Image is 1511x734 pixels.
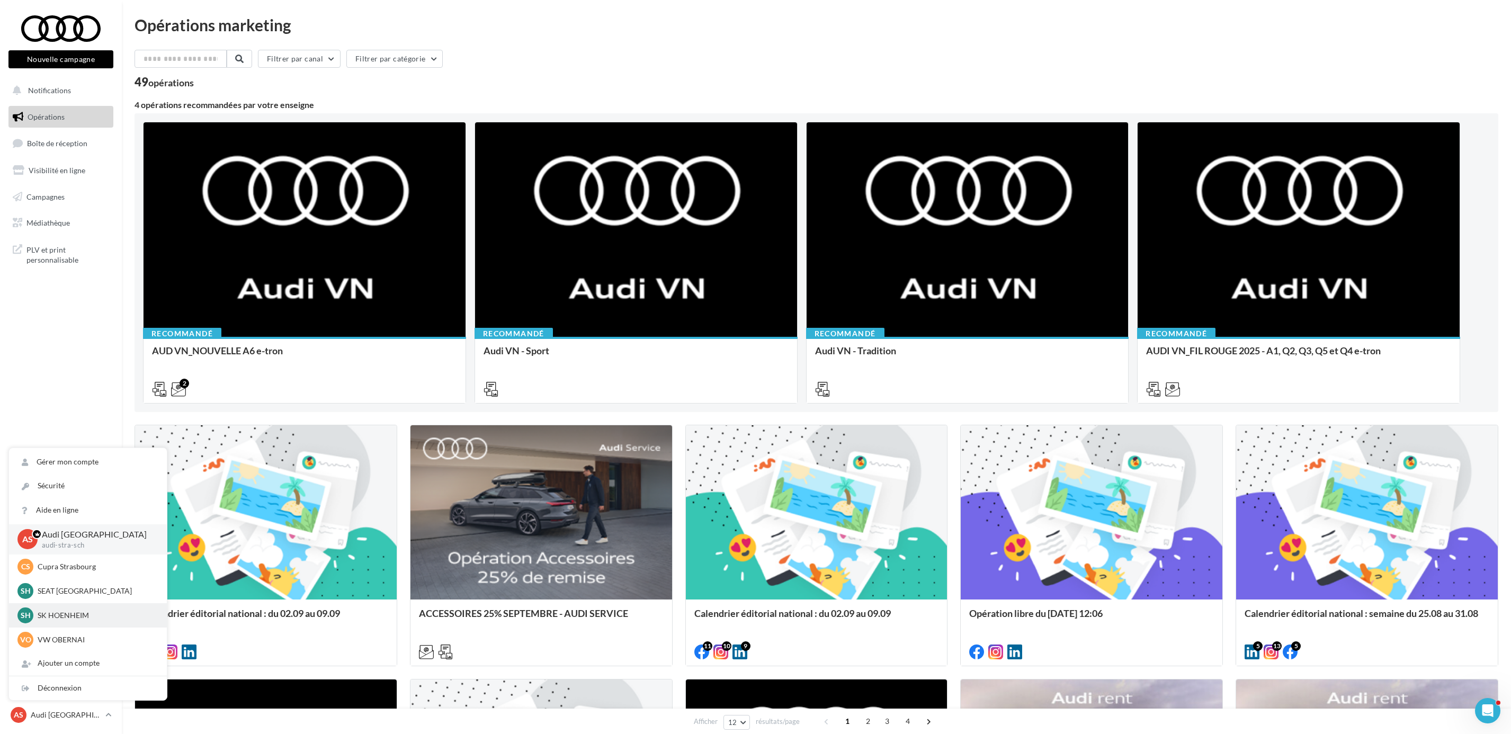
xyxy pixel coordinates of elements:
span: SH [21,586,31,596]
button: Nouvelle campagne [8,50,113,68]
a: Gérer mon compte [9,450,167,474]
div: Déconnexion [9,676,167,700]
span: 1 [839,713,856,730]
div: AUDI VN_FIL ROUGE 2025 - A1, Q2, Q3, Q5 et Q4 e-tron [1146,345,1451,366]
span: PLV et print personnalisable [26,243,109,265]
span: Visibilité en ligne [29,166,85,175]
span: Campagnes [26,192,65,201]
a: Aide en ligne [9,498,167,522]
span: 2 [860,713,877,730]
div: 9 [741,641,750,651]
div: 5 [1253,641,1263,651]
div: 4 opérations recommandées par votre enseigne [135,101,1498,109]
p: audi-stra-sch [42,541,150,550]
div: Opération libre du [DATE] 12:06 [969,608,1214,629]
span: Boîte de réception [27,139,87,148]
a: Boîte de réception [6,132,115,155]
p: Audi [GEOGRAPHIC_DATA] [42,529,150,541]
span: 4 [899,713,916,730]
div: Calendrier éditorial national : semaine du 25.08 au 31.08 [1245,608,1489,629]
p: Audi [GEOGRAPHIC_DATA] [31,710,101,720]
span: Notifications [28,86,71,95]
button: Filtrer par catégorie [346,50,443,68]
span: 3 [879,713,896,730]
div: Calendrier éditorial national : du 02.09 au 09.09 [694,608,939,629]
div: Recommandé [475,328,553,339]
div: 2 [180,379,189,388]
a: PLV et print personnalisable [6,238,115,270]
a: Visibilité en ligne [6,159,115,182]
div: 49 [135,76,194,88]
div: AUD VN_NOUVELLE A6 e-tron [152,345,457,366]
div: Audi VN - Tradition [815,345,1120,366]
div: Recommandé [1137,328,1215,339]
div: Recommandé [806,328,884,339]
span: Opérations [28,112,65,121]
div: 5 [1291,641,1301,651]
div: Ajouter un compte [9,651,167,675]
a: Campagnes [6,186,115,208]
span: résultats/page [756,717,800,727]
div: 11 [703,641,712,651]
div: Audi VN - Sport [484,345,789,366]
div: Opérations marketing [135,17,1498,33]
a: Opérations [6,106,115,128]
div: 10 [722,641,731,651]
div: Calendrier éditorial national : du 02.09 au 09.09 [144,608,388,629]
iframe: Intercom live chat [1475,698,1500,723]
button: 12 [723,715,750,730]
div: opérations [148,78,194,87]
span: AS [22,533,33,545]
p: VW OBERNAI [38,634,154,645]
div: Recommandé [143,328,221,339]
p: Cupra Strasbourg [38,561,154,572]
a: Médiathèque [6,212,115,234]
span: AS [14,710,23,720]
button: Filtrer par canal [258,50,341,68]
span: SH [21,610,31,621]
div: 13 [1272,641,1282,651]
span: Afficher [694,717,718,727]
span: 12 [728,718,737,727]
span: Médiathèque [26,218,70,227]
span: CS [21,561,30,572]
p: SEAT [GEOGRAPHIC_DATA] [38,586,154,596]
p: SK HOENHEIM [38,610,154,621]
a: Sécurité [9,474,167,498]
span: VO [20,634,31,645]
div: ACCESSOIRES 25% SEPTEMBRE - AUDI SERVICE [419,608,664,629]
button: Notifications [6,79,111,102]
a: AS Audi [GEOGRAPHIC_DATA] [8,705,113,725]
